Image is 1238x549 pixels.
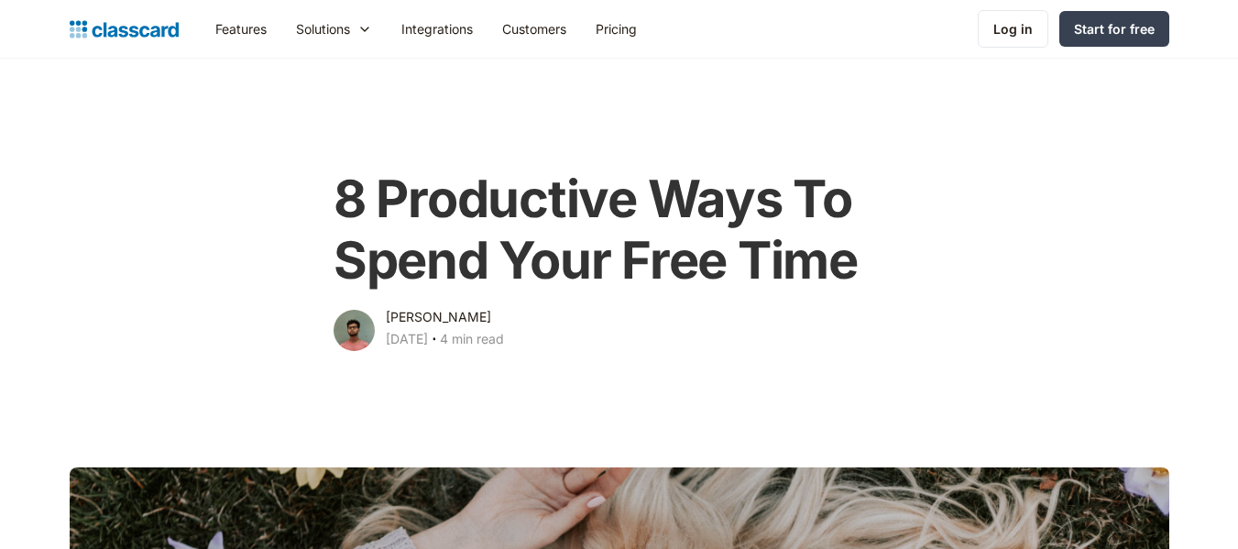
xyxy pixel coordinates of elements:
div: Log in [993,19,1033,38]
a: Features [201,8,281,49]
div: Solutions [296,19,350,38]
div: [PERSON_NAME] [386,306,491,328]
a: Log in [978,10,1048,48]
div: ‧ [428,328,440,354]
div: Start for free [1074,19,1155,38]
a: Logo [70,16,179,42]
h1: 8 Productive Ways To Spend Your Free Time [334,169,904,291]
a: Pricing [581,8,652,49]
a: Start for free [1059,11,1169,47]
a: Integrations [387,8,488,49]
a: Customers [488,8,581,49]
div: 4 min read [440,328,504,350]
div: [DATE] [386,328,428,350]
